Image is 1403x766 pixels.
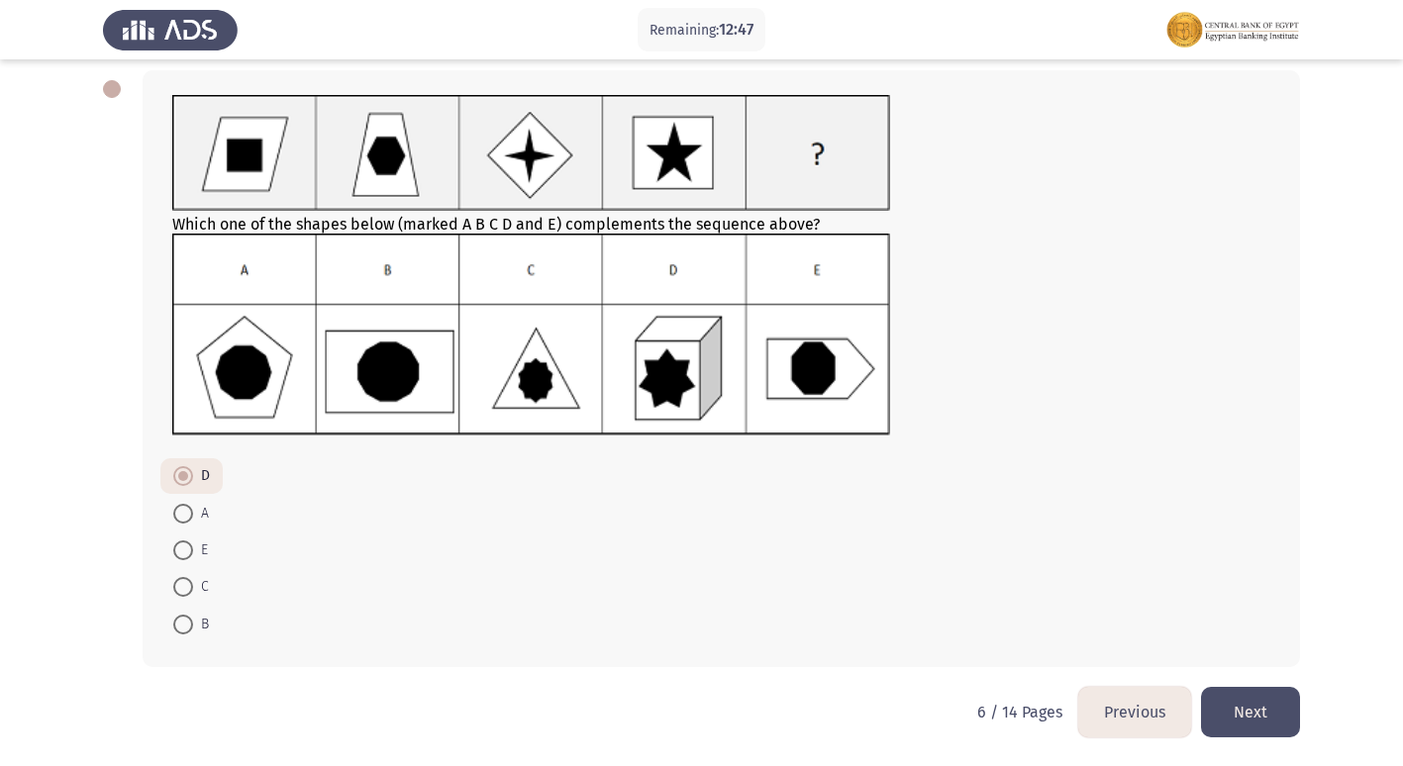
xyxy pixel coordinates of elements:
[172,95,1270,439] div: Which one of the shapes below (marked A B C D and E) complements the sequence above?
[650,18,753,43] p: Remaining:
[103,2,238,57] img: Assess Talent Management logo
[719,20,753,39] span: 12:47
[193,464,210,488] span: D
[193,575,209,599] span: C
[1078,687,1191,737] button: load previous page
[172,234,890,435] img: UkFYMDA4M0JfQ0FUXzIwMjEucG5nMTYyMjAzMjg3MDMxMw==.png
[172,95,890,211] img: UkFYMDA4M0FfMjAyMS5wbmcxNjIyMDMyODMxMzEy.png
[1201,687,1300,737] button: load next page
[977,703,1062,721] p: 6 / 14 Pages
[193,613,209,636] span: B
[1165,2,1300,57] img: Assessment logo of FOCUS Assessment 3 Modules EN
[193,502,209,526] span: A
[193,538,208,562] span: E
